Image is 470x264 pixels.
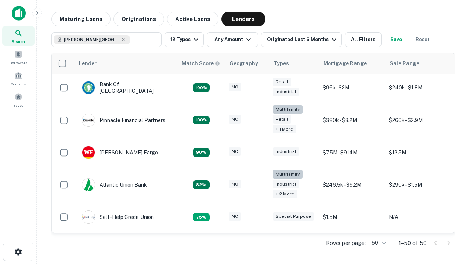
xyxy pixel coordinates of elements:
[225,53,269,74] th: Geography
[273,78,291,86] div: Retail
[273,125,296,133] div: + 1 more
[182,59,218,67] h6: Match Score
[82,210,154,224] div: Self-help Credit Union
[229,115,241,124] div: NC
[269,53,319,74] th: Types
[12,6,26,21] img: capitalize-icon.png
[51,12,111,26] button: Maturing Loans
[193,116,210,125] div: Matching Properties: 24, hasApolloMatch: undefined
[385,74,451,102] td: $240k - $1.8M
[221,12,265,26] button: Lenders
[82,146,95,159] img: picture
[10,60,27,66] span: Borrowers
[82,114,95,126] img: picture
[82,81,170,94] div: Bank Of [GEOGRAPHIC_DATA]
[319,203,385,231] td: $1.5M
[207,32,258,47] button: Any Amount
[82,211,95,223] img: picture
[411,32,434,47] button: Reset
[267,35,339,44] div: Originated Last 6 Months
[182,59,220,67] div: Capitalize uses an advanced AI algorithm to match your search with the best lender. The match sco...
[113,12,164,26] button: Originations
[273,115,291,124] div: Retail
[79,59,97,68] div: Lender
[2,26,35,46] a: Search
[82,178,147,191] div: Atlantic Union Bank
[75,53,177,74] th: Lender
[229,83,241,91] div: NC
[193,148,210,157] div: Matching Properties: 12, hasApolloMatch: undefined
[273,147,299,156] div: Industrial
[273,180,299,188] div: Industrial
[273,190,297,198] div: + 2 more
[2,90,35,110] a: Saved
[326,239,366,247] p: Rows per page:
[319,53,385,74] th: Mortgage Range
[12,38,25,44] span: Search
[64,36,119,43] span: [PERSON_NAME][GEOGRAPHIC_DATA], [GEOGRAPHIC_DATA]
[11,81,26,87] span: Contacts
[390,59,419,68] div: Sale Range
[319,102,385,139] td: $380k - $3.2M
[385,203,451,231] td: N/A
[261,32,342,47] button: Originated Last 6 Months
[319,166,385,203] td: $246.5k - $9.2M
[274,59,289,68] div: Types
[345,32,382,47] button: All Filters
[193,83,210,92] div: Matching Properties: 14, hasApolloMatch: undefined
[385,102,451,139] td: $260k - $2.9M
[323,59,367,68] div: Mortgage Range
[229,59,258,68] div: Geography
[385,166,451,203] td: $290k - $1.5M
[273,170,303,179] div: Multifamily
[319,74,385,102] td: $96k - $2M
[2,69,35,88] a: Contacts
[13,102,24,108] span: Saved
[164,32,204,47] button: 12 Types
[319,139,385,166] td: $7.5M - $914M
[384,32,408,47] button: Save your search to get updates of matches that match your search criteria.
[385,53,451,74] th: Sale Range
[229,180,241,188] div: NC
[399,239,427,247] p: 1–50 of 50
[82,179,95,191] img: picture
[273,88,299,96] div: Industrial
[82,146,158,159] div: [PERSON_NAME] Fargo
[229,212,241,221] div: NC
[229,147,241,156] div: NC
[2,47,35,67] a: Borrowers
[273,212,314,221] div: Special Purpose
[433,182,470,217] iframe: Chat Widget
[369,238,387,248] div: 50
[167,12,218,26] button: Active Loans
[82,114,165,127] div: Pinnacle Financial Partners
[273,105,303,114] div: Multifamily
[82,81,95,94] img: picture
[177,53,225,74] th: Capitalize uses an advanced AI algorithm to match your search with the best lender. The match sco...
[385,139,451,166] td: $12.5M
[193,213,210,222] div: Matching Properties: 10, hasApolloMatch: undefined
[193,180,210,189] div: Matching Properties: 11, hasApolloMatch: undefined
